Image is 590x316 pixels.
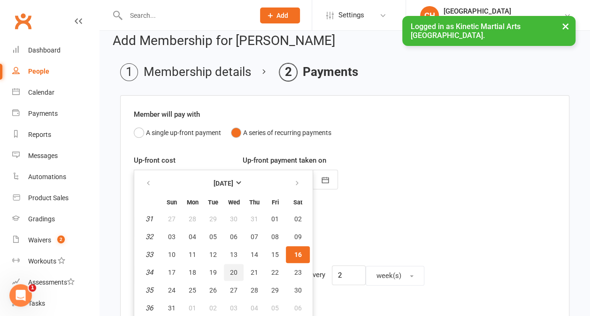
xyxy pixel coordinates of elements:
button: 24 [162,282,182,299]
span: 06 [230,233,238,241]
a: Assessments [12,272,99,293]
label: Member will pay with [134,109,200,120]
span: week(s) [376,271,401,280]
div: Dashboard [28,46,61,54]
a: Calendar [12,82,99,103]
button: 25 [183,282,202,299]
span: 12 [209,251,217,258]
div: Product Sales [28,194,69,202]
button: 06 [224,228,244,245]
em: 31 [146,215,153,223]
button: 09 [286,228,310,245]
button: 17 [162,264,182,281]
span: 19 [209,269,217,276]
button: 31 [245,211,264,227]
span: 16 [294,251,302,258]
div: Reports [28,131,51,138]
div: [GEOGRAPHIC_DATA] [444,7,564,15]
span: 29 [271,286,279,294]
small: Tuesday [208,199,218,206]
span: 20 [230,269,238,276]
button: 26 [203,282,223,299]
span: 30 [230,215,238,223]
span: 11 [189,251,196,258]
div: Waivers [28,236,51,244]
span: 1 [29,284,36,292]
em: 36 [146,304,153,312]
span: 23 [294,269,302,276]
span: 31 [251,215,258,223]
a: People [12,61,99,82]
button: 28 [245,282,264,299]
span: 14 [251,251,258,258]
label: Up-front cost [134,155,176,166]
button: 18 [183,264,202,281]
button: 02 [286,211,310,227]
button: 21 [245,264,264,281]
span: 25 [189,286,196,294]
small: Saturday [293,199,302,206]
button: 29 [265,282,285,299]
button: 28 [183,211,202,227]
button: 16 [286,246,310,263]
div: Workouts [28,257,56,265]
span: 07 [251,233,258,241]
span: 10 [168,251,176,258]
div: Kinetic Martial Arts [GEOGRAPHIC_DATA] [444,15,564,24]
span: 27 [168,215,176,223]
small: Sunday [167,199,177,206]
iframe: Intercom live chat [9,284,32,307]
span: 28 [189,215,196,223]
a: Messages [12,145,99,166]
span: 04 [251,304,258,312]
div: Calendar [28,89,54,96]
span: 02 [209,304,217,312]
strong: [DATE] [214,180,233,187]
span: 01 [271,215,279,223]
button: 22 [265,264,285,281]
button: 05 [203,228,223,245]
span: 31 [168,304,176,312]
a: Tasks [12,293,99,314]
button: A series of recurring payments [231,124,331,142]
a: Clubworx [11,9,35,33]
span: 2 [57,235,65,243]
button: 04 [183,228,202,245]
div: Gradings [28,215,55,223]
small: Friday [272,199,279,206]
button: 14 [245,246,264,263]
button: 03 [162,228,182,245]
button: 15 [265,246,285,263]
li: Payments [279,63,358,81]
a: Dashboard [12,40,99,61]
span: 05 [209,233,217,241]
button: 30 [286,282,310,299]
label: Up-front payment taken on [243,155,326,166]
button: 10 [162,246,182,263]
button: 13 [224,246,244,263]
div: Assessments [28,278,75,286]
button: 20 [224,264,244,281]
span: Add [276,12,288,19]
a: Waivers 2 [12,230,99,251]
button: 27 [162,211,182,227]
div: CH [420,6,439,25]
div: Messages [28,152,58,159]
span: 28 [251,286,258,294]
small: Wednesday [228,199,240,206]
span: 13 [230,251,238,258]
span: Settings [338,5,364,26]
span: 03 [168,233,176,241]
em: 35 [146,286,153,294]
button: 01 [265,211,285,227]
a: Payments [12,103,99,124]
span: 30 [294,286,302,294]
span: 03 [230,304,238,312]
input: Search... [123,9,248,22]
a: Gradings [12,209,99,230]
span: 17 [168,269,176,276]
em: 33 [146,250,153,259]
span: 21 [251,269,258,276]
span: 24 [168,286,176,294]
em: 34 [146,268,153,277]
